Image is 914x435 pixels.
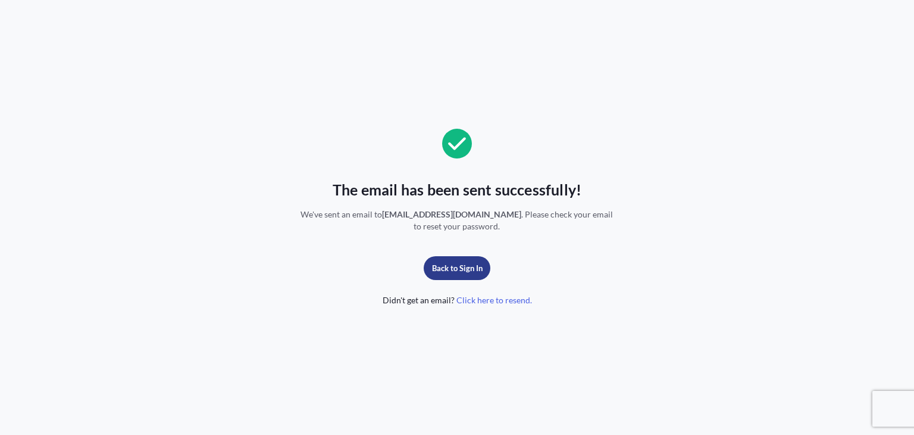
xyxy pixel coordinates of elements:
span: Didn't get an email? [383,294,532,306]
span: Click here to resend. [456,294,532,306]
button: Back to Sign In [424,256,490,280]
span: [EMAIL_ADDRESS][DOMAIN_NAME] [382,209,521,219]
span: We've sent an email to . Please check your email to reset your password. [297,209,617,232]
p: Back to Sign In [432,262,483,274]
span: The email has been sent successfully! [333,180,581,199]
